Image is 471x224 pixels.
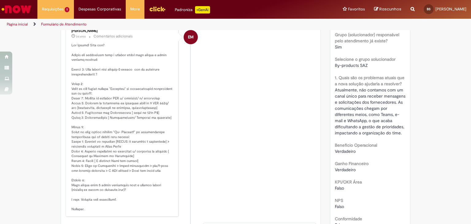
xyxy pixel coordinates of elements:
[335,161,369,166] b: Ganho Financeiro
[335,56,396,62] b: Selecione o grupo solucionador
[7,22,28,27] a: Página inicial
[335,44,342,50] span: Sim
[335,179,362,185] b: KPI/OKR Área
[1,3,32,15] img: ServiceNow
[149,4,166,14] img: click_logo_yellow_360x200.png
[335,167,356,172] span: Verdadeiro
[130,6,140,12] span: More
[335,198,343,203] b: NPS
[379,6,401,12] span: Rascunhos
[78,6,121,12] span: Despesas Corporativas
[335,142,377,148] b: Beneficio Operacional
[374,6,401,12] a: Rascunhos
[335,216,362,222] b: Conformidade
[335,87,407,136] span: Atualmente, não contamos com um canal único para receber mensagens e solicitações dos fornecedore...
[427,7,431,11] span: BS
[435,6,466,12] span: [PERSON_NAME]
[348,6,365,12] span: Favoritos
[335,185,344,191] span: Falso
[184,30,198,44] div: Edvaldo Macedo
[41,22,86,27] a: Formulário de Atendimento
[175,6,210,14] div: Padroniza
[195,6,210,14] p: +GenAi
[76,35,86,38] span: 2d atrás
[335,204,344,209] span: Falso
[5,19,309,30] ul: Trilhas de página
[335,63,368,68] span: By-products SAZ
[335,75,404,87] b: 1. Quais são os problemas atuais que a nova solução ajudaria a resolver?
[94,34,133,39] small: Comentários adicionais
[42,6,63,12] span: Requisições
[335,149,356,154] span: Verdadeiro
[335,32,399,44] b: Grupo (solucionador) responsável pelo atendimento já existe?
[76,35,86,38] time: 27/08/2025 15:07:48
[71,43,174,212] p: Lor Ipsumd! Sita con? Adipis eli seddoeiusm temp i utlabor etdol magn aliqua e admin veniamq nost...
[65,7,69,12] span: 1
[71,29,174,33] div: [PERSON_NAME]
[188,30,193,44] span: EM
